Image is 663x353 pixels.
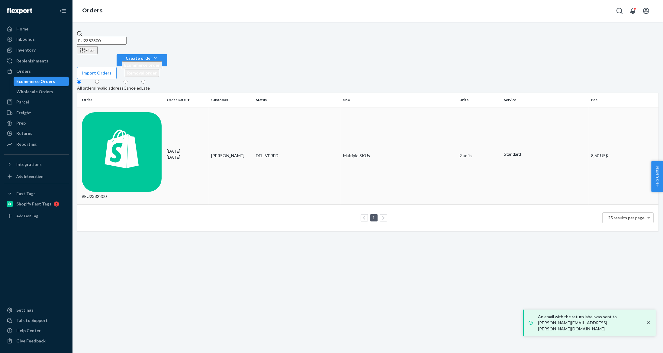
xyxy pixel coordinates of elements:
button: Integrations [4,160,69,169]
div: DELIVERED [256,153,338,159]
a: Orders [82,7,102,14]
button: Import Orders [77,67,117,79]
a: Ecommerce Orders [14,77,69,86]
div: Filter [79,47,95,53]
div: Returns [16,130,32,136]
a: Help Center [4,326,69,336]
div: Home [16,26,28,32]
a: Orders [4,66,69,76]
div: [DATE] [167,148,207,160]
div: Orders [16,68,31,74]
div: Reporting [16,141,37,147]
div: Inbounds [16,36,35,42]
input: Invalid address [95,80,99,84]
div: Integrations [16,161,42,167]
svg: close toast [645,320,652,326]
th: Service [501,93,589,107]
td: 2 units [457,107,502,205]
div: Shopify Fast Tags [16,201,51,207]
img: Flexport logo [7,8,32,14]
button: Give Feedback [4,336,69,346]
span: Ecommerce order [124,62,160,68]
div: Prep [16,120,26,126]
button: Open notifications [627,5,639,17]
div: Ecommerce Orders [17,78,55,84]
div: Add Integration [16,174,43,179]
input: Late [141,80,145,84]
div: Create order [122,55,162,61]
td: 8,60 US$ [589,107,658,205]
th: SKU [341,93,457,107]
input: Search orders [77,37,127,45]
th: Order [77,93,164,107]
button: Close Navigation [57,5,69,17]
div: Help Center [16,328,41,334]
button: Open Search Box [613,5,626,17]
span: 25 results per page [608,215,645,220]
td: [PERSON_NAME] [209,107,253,205]
div: Give Feedback [16,338,46,344]
div: Invalid address [95,85,124,91]
button: Create orderEcommerce orderRemoval order [117,54,167,66]
a: Talk to Support [4,316,69,325]
a: Freight [4,108,69,118]
div: Freight [16,110,31,116]
button: Filter [77,46,98,54]
p: An email with the return label was sent to [PERSON_NAME][EMAIL_ADDRESS][PERSON_NAME][DOMAIN_NAME] [538,314,639,332]
a: Page 1 is your current page [372,215,376,220]
div: Add Fast Tag [16,213,38,218]
a: Inventory [4,45,69,55]
th: Status [253,93,341,107]
div: Talk to Support [16,317,48,323]
p: Standard [504,151,586,157]
div: Canceled [124,85,141,91]
div: Parcel [16,99,29,105]
div: Customer [211,97,251,102]
td: Multiple SKUs [341,107,457,205]
a: Reporting [4,139,69,149]
a: Returns [4,129,69,138]
th: Order Date [164,93,209,107]
a: Shopify Fast Tags [4,199,69,209]
input: Canceled [124,80,127,84]
a: Wholesale Orders [14,87,69,97]
button: Help Center [651,161,663,192]
a: Settings [4,305,69,315]
th: Units [457,93,502,107]
div: Fast Tags [16,191,36,197]
th: Fee [589,93,658,107]
div: Late [141,85,150,91]
div: All orders [77,85,95,91]
a: Parcel [4,97,69,107]
p: [DATE] [167,154,207,160]
div: Inventory [16,47,36,53]
a: Replenishments [4,56,69,66]
button: Removal order [125,69,159,77]
span: Removal order [127,70,157,75]
a: Add Fast Tag [4,211,69,221]
div: Replenishments [16,58,48,64]
button: Open account menu [640,5,652,17]
button: Fast Tags [4,189,69,199]
a: Add Integration [4,172,69,181]
a: Prep [4,118,69,128]
input: All orders [77,80,81,84]
div: #EU2382800 [82,112,162,200]
a: Inbounds [4,34,69,44]
button: Ecommerce order [122,61,162,69]
div: Wholesale Orders [17,89,53,95]
a: Home [4,24,69,34]
ol: breadcrumbs [77,2,107,20]
div: Settings [16,307,34,313]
